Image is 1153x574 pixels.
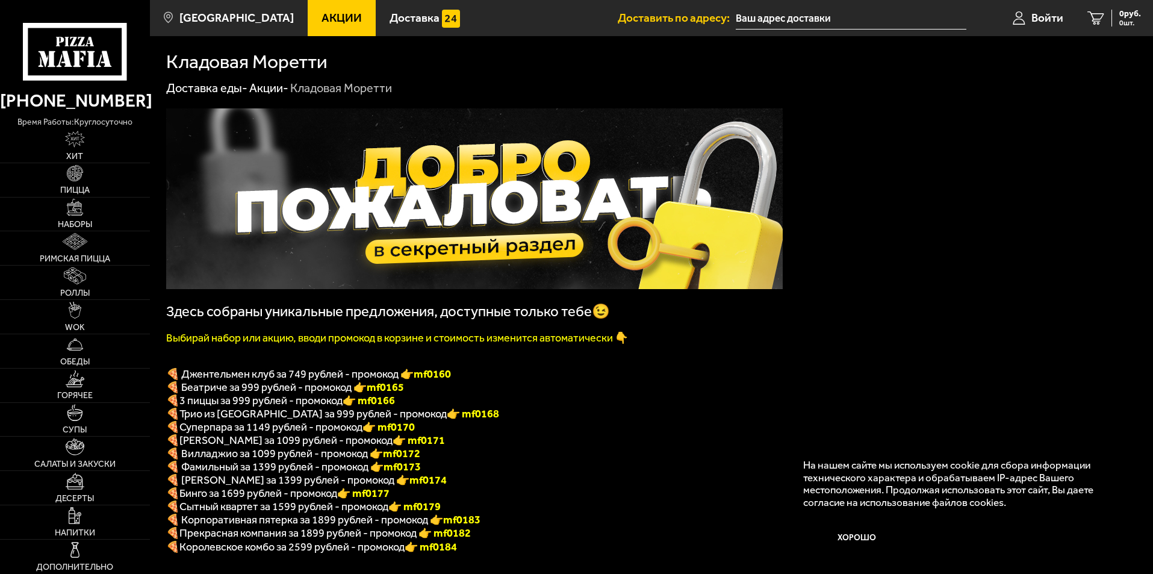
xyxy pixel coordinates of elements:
font: 👉 mf0166 [343,394,395,407]
input: Ваш адрес доставки [736,7,966,30]
span: 🍕 Джентельмен клуб за 749 рублей - промокод 👉 [166,367,451,381]
font: 👉 mf0184 [405,540,457,554]
span: 🍕 [PERSON_NAME] за 1399 рублей - промокод 👉 [166,473,447,487]
span: WOK [65,323,85,332]
span: Войти [1031,12,1063,23]
span: Трио из [GEOGRAPHIC_DATA] за 999 рублей - промокод [179,407,447,420]
span: Хит [66,152,83,161]
b: mf0172 [383,447,420,460]
span: 🍕 Корпоративная пятерка за 1899 рублей - промокод 👉 [166,513,480,526]
font: 👉 mf0170 [362,420,415,434]
font: 👉 mf0168 [447,407,499,420]
button: Хорошо [803,520,912,557]
span: 0 руб. [1119,10,1141,18]
span: 🍕 Вилладжио за 1099 рублей - промокод 👉 [166,447,420,460]
span: Салаты и закуски [34,460,116,469]
img: 15daf4d41897b9f0e9f617042186c801.svg [442,10,460,28]
span: Обеды [60,358,90,366]
div: Кладовая Моретти [290,81,392,96]
b: mf0165 [367,381,404,394]
font: 🍕 [166,394,179,407]
span: Супы [63,426,87,434]
span: Акции [322,12,362,23]
font: 🍕 [166,420,179,434]
h1: Кладовая Моретти [166,52,328,72]
span: 🍕 Беатриче за 999 рублей - промокод 👉 [166,381,404,394]
b: 👉 mf0179 [388,500,441,513]
span: Суперпара за 1149 рублей - промокод [179,420,362,434]
font: 🍕 [166,526,179,540]
a: Акции- [249,81,288,95]
span: Горячее [57,392,93,400]
b: mf0174 [409,473,447,487]
span: 0 шт. [1119,19,1141,27]
span: Пицца [60,186,90,195]
span: Дополнительно [36,563,113,572]
b: 🍕 [166,500,179,513]
b: mf0160 [414,367,451,381]
span: Доставить по адресу: [618,12,736,23]
span: [GEOGRAPHIC_DATA] [179,12,294,23]
b: mf0183 [443,513,480,526]
span: Бинго за 1699 рублей - промокод [179,487,337,500]
font: Выбирай набор или акцию, вводи промокод в корзине и стоимость изменится автоматически 👇 [166,331,628,345]
font: 👉 mf0182 [418,526,471,540]
span: Сытный квартет за 1599 рублей - промокод [179,500,388,513]
p: На нашем сайте мы используем cookie для сбора информации технического характера и обрабатываем IP... [803,459,1118,509]
b: 🍕 [166,434,179,447]
font: 🍕 [166,407,179,420]
span: Напитки [55,529,95,537]
span: Десерты [55,494,94,503]
b: mf0173 [384,460,421,473]
a: Доставка еды- [166,81,247,95]
b: 👉 mf0171 [393,434,445,447]
span: [PERSON_NAME] за 1099 рублей - промокод [179,434,393,447]
span: Наборы [58,220,92,229]
span: Роллы [60,289,90,298]
span: 3 пиццы за 999 рублей - промокод [179,394,343,407]
span: Прекрасная компания за 1899 рублей - промокод [179,526,418,540]
span: Королевское комбо за 2599 рублей - промокод [179,540,405,554]
span: Доставка [390,12,440,23]
b: 🍕 [166,487,179,500]
span: Здесь собраны уникальные предложения, доступные только тебе😉 [166,303,610,320]
span: 🍕 Фамильный за 1399 рублей - промокод 👉 [166,460,421,473]
font: 🍕 [166,540,179,554]
img: 1024x1024 [166,108,783,289]
b: 👉 mf0177 [337,487,390,500]
span: Римская пицца [40,255,110,263]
